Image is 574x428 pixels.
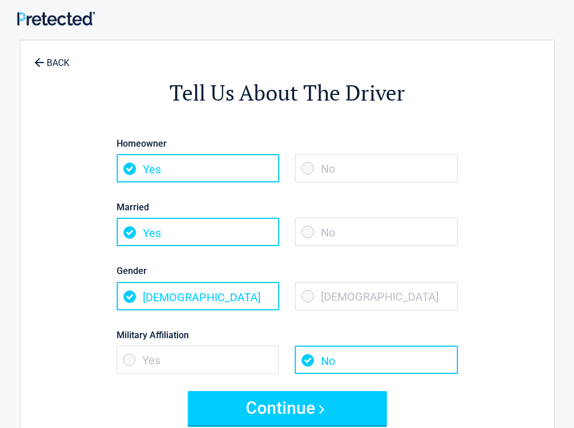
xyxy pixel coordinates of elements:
span: No [295,154,458,182]
span: No [295,346,457,374]
span: [DEMOGRAPHIC_DATA] [295,282,458,310]
label: Homeowner [117,136,458,151]
span: No [295,218,458,246]
img: Main Logo [17,11,95,26]
span: [DEMOGRAPHIC_DATA] [117,282,279,310]
span: Yes [117,346,279,374]
span: Yes [117,154,279,182]
span: Yes [117,218,279,246]
label: Married [117,200,458,215]
label: Gender [117,263,458,279]
label: Military Affiliation [117,327,458,343]
h2: Tell Us About The Driver [83,78,492,107]
a: BACK [32,48,72,68]
button: Continue [188,391,387,425]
